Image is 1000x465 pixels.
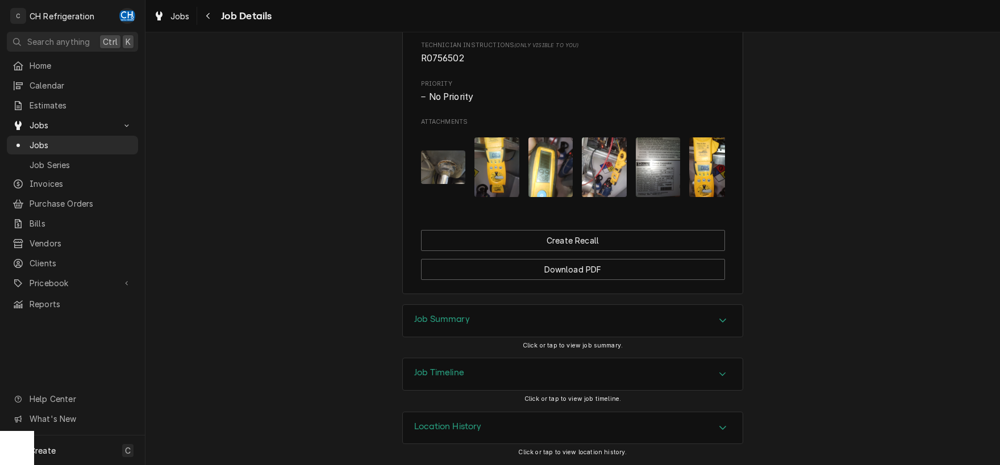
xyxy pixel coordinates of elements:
[421,53,464,64] span: R0756502
[119,8,135,24] div: Chris Hiraga's Avatar
[30,217,132,229] span: Bills
[126,36,131,48] span: K
[474,137,519,197] img: vKpyB88RFuwaqqHJfA4d
[414,367,464,378] h3: Job Timeline
[125,445,131,456] span: C
[403,358,743,390] div: Accordion Header
[421,128,725,206] span: Attachments
[7,389,138,408] a: Go to Help Center
[7,116,138,135] a: Go to Jobs
[30,298,132,310] span: Reports
[403,305,743,337] button: Accordion Details Expand Trigger
[199,7,218,25] button: Navigate back
[403,412,743,444] div: Accordion Header
[402,358,743,391] div: Job Timeline
[421,52,725,65] span: [object Object]
[7,96,138,115] a: Estimates
[421,118,725,127] span: Attachments
[170,10,190,22] span: Jobs
[421,41,725,50] span: Technician Instructions
[30,60,132,72] span: Home
[636,137,681,197] img: N083pjEQ4mQdqDhaMI6x
[30,257,132,269] span: Clients
[7,174,138,193] a: Invoices
[30,413,131,425] span: What's New
[421,251,725,280] div: Button Group Row
[30,159,132,171] span: Job Series
[30,139,132,151] span: Jobs
[30,79,132,91] span: Calendar
[7,194,138,213] a: Purchase Orders
[30,198,132,210] span: Purchase Orders
[30,277,115,289] span: Pricebook
[7,234,138,253] a: Vendors
[421,79,725,104] div: Priority
[7,56,138,75] a: Home
[689,137,734,197] img: GXrO4kXSb6EdrBV4uerV
[403,305,743,337] div: Accordion Header
[218,9,272,24] span: Job Details
[421,90,725,104] div: No Priority
[10,8,26,24] div: C
[103,36,118,48] span: Ctrl
[421,79,725,89] span: Priority
[30,99,132,111] span: Estimates
[414,314,470,325] h3: Job Summary
[421,230,725,251] div: Button Group Row
[403,412,743,444] button: Accordion Details Expand Trigger
[518,449,627,456] span: Click or tap to view location history.
[421,41,725,65] div: [object Object]
[514,42,578,48] span: (Only Visible to You)
[582,137,627,197] img: nZJX0XN7RgGXLOYf3Of4
[421,230,725,280] div: Button Group
[7,32,138,52] button: Search anythingCtrlK
[421,118,725,206] div: Attachments
[30,446,56,455] span: Create
[7,295,138,313] a: Reports
[402,304,743,337] div: Job Summary
[7,214,138,233] a: Bills
[149,7,194,26] a: Jobs
[27,36,90,48] span: Search anything
[30,119,115,131] span: Jobs
[30,237,132,249] span: Vendors
[528,137,573,197] img: 0gjfhHkvRmVOvghWvxte
[30,178,132,190] span: Invoices
[403,358,743,390] button: Accordion Details Expand Trigger
[421,230,725,251] button: Create Recall
[421,150,466,184] img: PsFKgCiASHCJi22LZx7D
[7,156,138,174] a: Job Series
[7,76,138,95] a: Calendar
[7,274,138,292] a: Go to Pricebook
[421,90,725,104] span: Priority
[30,10,95,22] div: CH Refrigeration
[7,409,138,428] a: Go to What's New
[7,136,138,154] a: Jobs
[421,259,725,280] button: Download PDF
[523,342,623,349] span: Click or tap to view job summary.
[30,393,131,405] span: Help Center
[7,254,138,273] a: Clients
[402,412,743,445] div: Location History
[414,421,482,432] h3: Location History
[119,8,135,24] div: CH
[524,395,621,403] span: Click or tap to view job timeline.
